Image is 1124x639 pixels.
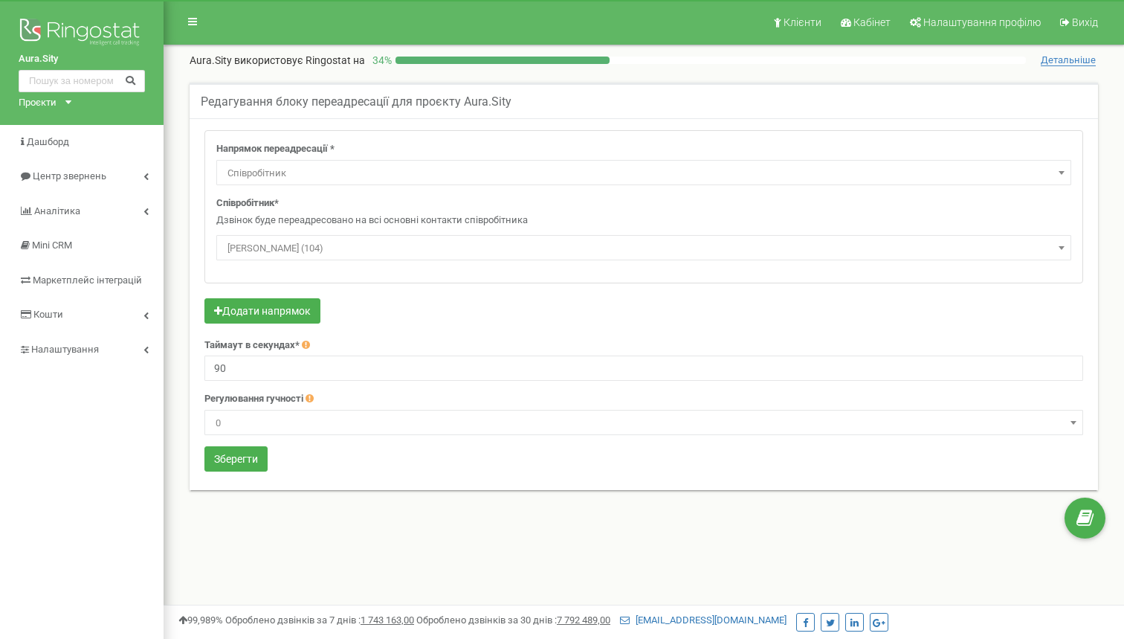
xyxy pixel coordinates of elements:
[204,410,1083,435] span: 0
[190,53,365,68] p: Aura.Sity
[784,16,821,28] span: Клієнти
[210,413,1078,434] span: 0
[19,15,145,52] img: Ringostat logo
[225,614,414,626] span: Оброблено дзвінків за 7 днів :
[1072,16,1098,28] span: Вихід
[204,338,300,353] label: Таймаут в секундах*
[19,70,145,92] input: Пошук за номером
[216,196,279,211] label: Співробітник*
[853,16,891,28] span: Кабінет
[216,160,1071,185] span: Співробітник
[33,274,142,286] span: Маркетплейс інтеграцій
[923,16,1041,28] span: Налаштування профілю
[204,392,303,406] label: Регулювання гучності
[201,95,511,109] h5: Редагування блоку переадресації для проєкту Aura.Sity
[204,298,320,324] button: Додати напрямок
[33,170,106,182] span: Центр звернень
[416,614,610,626] span: Оброблено дзвінків за 30 днів :
[222,238,1066,259] span: Дідовик Олена Миколаївна (104)
[234,54,365,66] span: використовує Ringostat на
[222,163,1066,184] span: Співробітник
[19,96,56,110] div: Проєкти
[216,213,1071,228] p: Дзвінок буде переадресовано на всі основні контакти співробітника
[178,614,223,626] span: 99,989%
[365,53,395,68] p: 34 %
[31,344,99,355] span: Налаштування
[33,309,63,320] span: Кошти
[34,205,80,216] span: Аналiтика
[204,446,268,472] button: Зберегти
[19,52,145,66] a: Aura.Sity
[361,614,414,626] u: 1 743 163,00
[216,235,1071,260] span: Дідовик Олена Миколаївна (104)
[27,136,69,147] span: Дашборд
[216,142,335,156] label: Напрямок переадресації *
[557,614,610,626] u: 7 792 489,00
[620,614,787,626] a: [EMAIL_ADDRESS][DOMAIN_NAME]
[32,240,72,251] span: Mini CRM
[1041,54,1096,66] span: Детальніше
